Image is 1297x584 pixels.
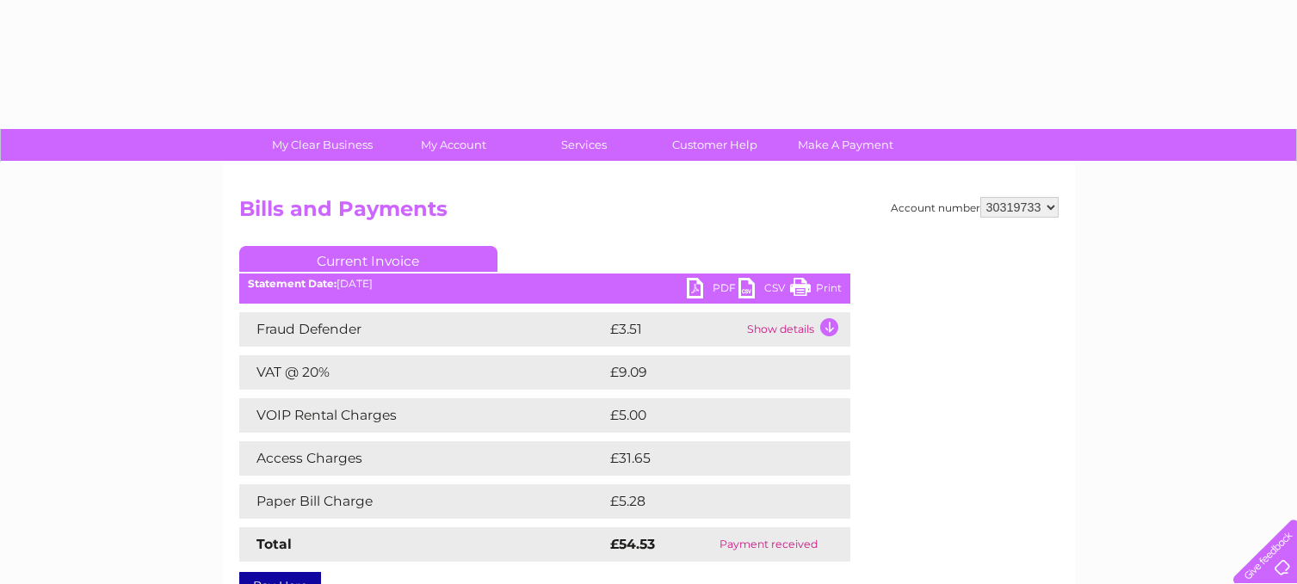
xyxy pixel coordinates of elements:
td: Fraud Defender [239,312,606,347]
td: £3.51 [606,312,743,347]
td: £5.28 [606,484,810,519]
td: Paper Bill Charge [239,484,606,519]
td: Show details [743,312,850,347]
a: Customer Help [644,129,786,161]
a: PDF [687,278,738,303]
td: Access Charges [239,441,606,476]
a: Print [790,278,842,303]
a: My Account [382,129,524,161]
a: Services [513,129,655,161]
td: VOIP Rental Charges [239,398,606,433]
a: Current Invoice [239,246,497,272]
a: My Clear Business [251,129,393,161]
h2: Bills and Payments [239,197,1059,230]
strong: Total [256,536,292,552]
a: Make A Payment [775,129,917,161]
td: £9.09 [606,355,812,390]
div: [DATE] [239,278,850,290]
div: Account number [891,197,1059,218]
td: Payment received [687,527,849,562]
td: £5.00 [606,398,811,433]
td: £31.65 [606,441,814,476]
b: Statement Date: [248,277,337,290]
a: CSV [738,278,790,303]
strong: £54.53 [610,536,655,552]
td: VAT @ 20% [239,355,606,390]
